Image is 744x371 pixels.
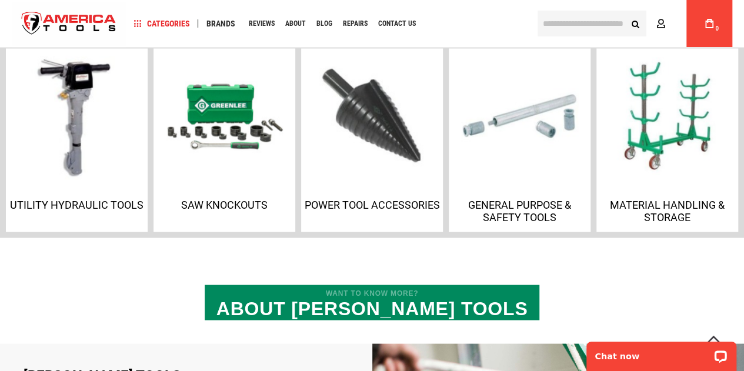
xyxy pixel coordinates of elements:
a: Contact Us [373,16,421,32]
img: Material Handling & Storage [609,57,726,175]
span: Blog [316,20,332,27]
a: Categories [128,16,195,32]
a: Utility Hydraulic Tools Utility Hydraulic Tools [6,48,148,232]
a: Repairs [338,16,373,32]
p: Power Tool Accessories [304,198,440,210]
p: Material Handling & Storage [599,198,735,223]
span: Reviews [249,20,275,27]
span: 0 [715,25,719,32]
a: Blog [311,16,338,32]
span: About [285,20,306,27]
a: Material Handling & Storage Material Handling & Storage [596,48,738,232]
a: Reviews [243,16,280,32]
p: Saw Knockouts [156,198,292,210]
a: General Purpose & Safety Tools General Purpose & Safety Tools [449,48,590,232]
a: About [280,16,311,32]
button: Search [624,12,646,35]
span: Contact Us [378,20,416,27]
span: Want to know more? [216,289,528,297]
img: Utility Hydraulic Tools [13,52,140,179]
a: store logo [12,2,126,46]
img: Saw Knockouts [166,57,283,175]
img: General Purpose & Safety Tools [461,57,579,175]
p: General Purpose & Safety Tools [452,198,588,223]
img: Power Tool Accessories [313,57,431,175]
a: Brands [201,16,241,32]
p: Utility Hydraulic Tools [9,198,145,210]
a: Saw Knockouts Saw Knockouts [154,48,295,232]
span: Repairs [343,20,368,27]
img: America Tools [12,2,126,46]
iframe: LiveChat chat widget [579,334,744,371]
span: Brands [206,19,235,28]
a: Power Tool Accessories Power Tool Accessories [301,48,443,232]
span: Categories [134,19,190,28]
h2: About [PERSON_NAME] Tools [205,285,540,320]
